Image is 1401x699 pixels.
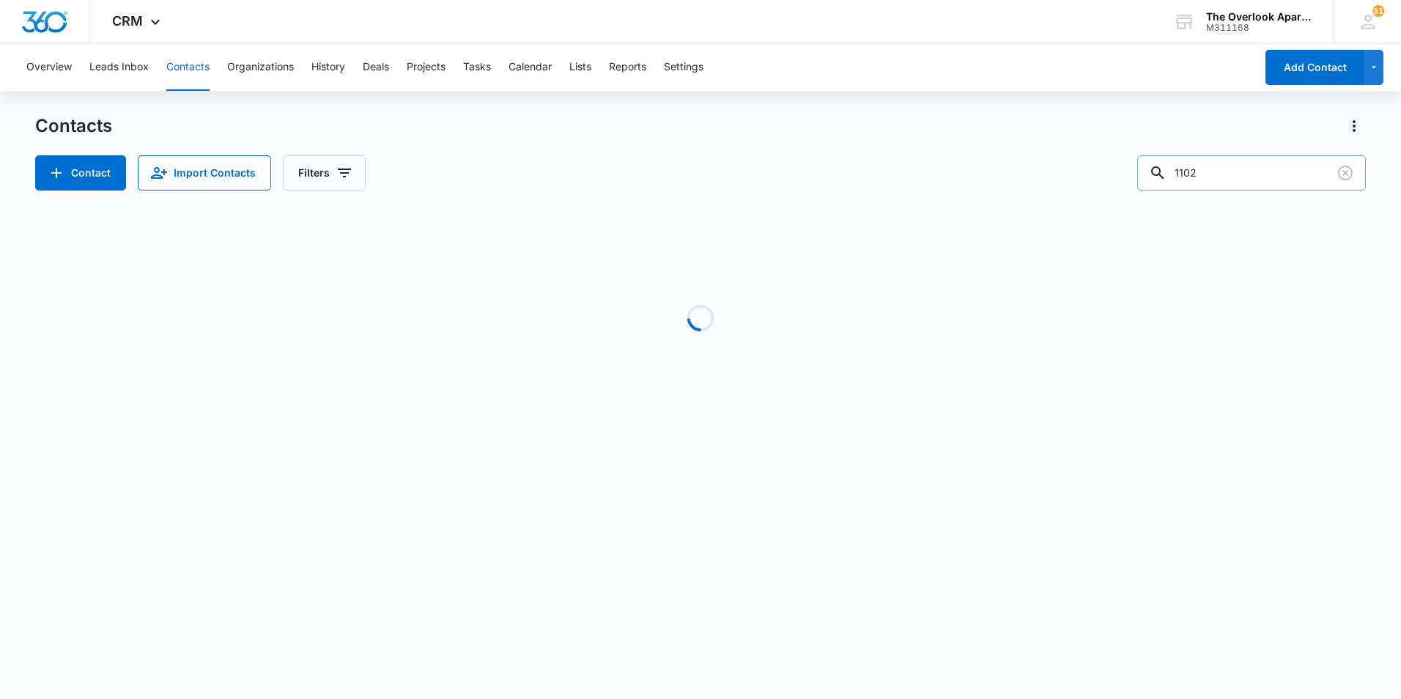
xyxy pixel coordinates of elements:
[509,44,552,91] button: Calendar
[35,115,112,137] h1: Contacts
[1137,155,1366,191] input: Search Contacts
[1265,50,1364,85] button: Add Contact
[1206,23,1313,33] div: account id
[569,44,591,91] button: Lists
[463,44,491,91] button: Tasks
[609,44,646,91] button: Reports
[1334,161,1357,185] button: Clear
[138,155,271,191] button: Import Contacts
[407,44,446,91] button: Projects
[311,44,345,91] button: History
[283,155,366,191] button: Filters
[26,44,72,91] button: Overview
[35,155,126,191] button: Add Contact
[166,44,210,91] button: Contacts
[1372,5,1384,17] div: notifications count
[1372,5,1384,17] span: 31
[1206,11,1313,23] div: account name
[112,13,143,29] span: CRM
[1342,114,1366,138] button: Actions
[664,44,703,91] button: Settings
[227,44,294,91] button: Organizations
[89,44,149,91] button: Leads Inbox
[363,44,389,91] button: Deals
